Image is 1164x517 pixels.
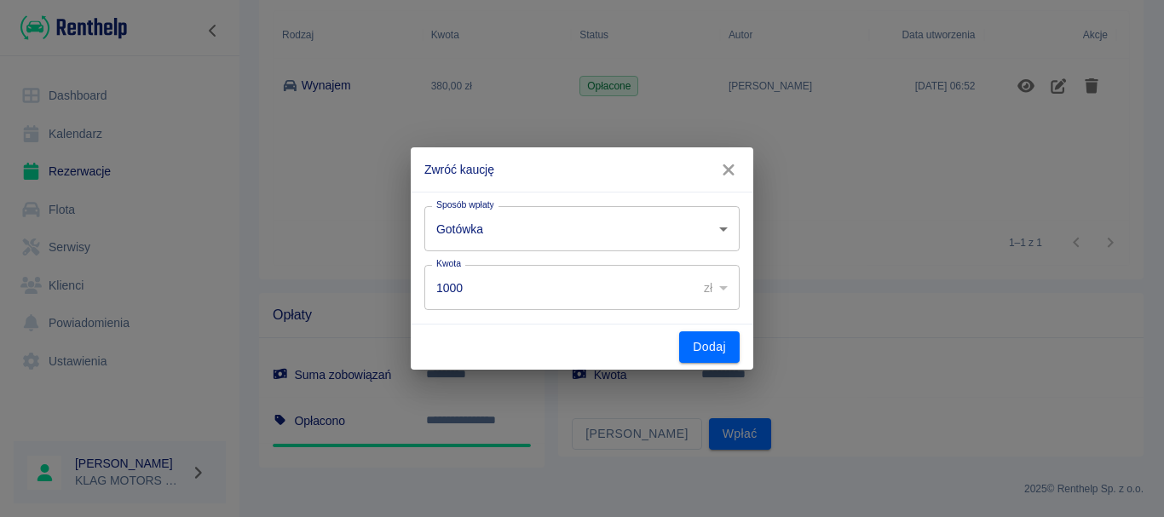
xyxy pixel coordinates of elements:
[424,206,740,251] div: Gotówka
[411,147,753,192] h2: Zwróć kaucję
[692,265,740,310] div: zł
[679,331,740,363] button: Dodaj
[436,257,461,270] label: Kwota
[436,198,494,211] label: Sposób wpłaty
